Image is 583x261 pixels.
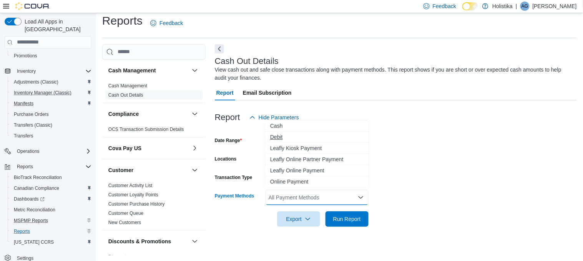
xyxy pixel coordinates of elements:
a: New Customers [108,220,141,225]
span: Feedback [159,19,183,27]
button: Cash Management [108,67,189,74]
div: Cash Management [102,81,206,103]
span: Customer Purchase History [108,201,165,207]
span: BioTrack Reconciliation [14,174,62,181]
span: AG [522,2,528,11]
button: Reports [2,161,95,172]
button: Run Report [326,211,369,227]
a: Promotions [11,51,40,60]
a: Discounts [108,254,129,259]
label: Locations [215,156,237,162]
button: Canadian Compliance [8,183,95,194]
span: Inventory [14,67,91,76]
a: Transfers (Classic) [11,120,55,130]
button: Next [215,44,224,54]
button: Transfers [8,130,95,141]
span: Canadian Compliance [11,184,91,193]
span: Online Payment [270,178,364,186]
span: Canadian Compliance [14,185,59,191]
span: Manifests [14,100,33,107]
button: Hide Parameters [246,110,302,125]
span: Reports [17,164,33,170]
span: Discounts [108,254,129,260]
a: Customer Purchase History [108,201,165,207]
button: Reports [8,226,95,237]
h3: Discounts & Promotions [108,238,171,245]
label: Transaction Type [215,174,252,181]
div: Choose from the following options [266,120,369,187]
p: [PERSON_NAME] [533,2,577,11]
span: Load All Apps in [GEOGRAPHIC_DATA] [22,18,91,33]
span: Debit [270,133,364,141]
span: BioTrack Reconciliation [11,173,91,182]
a: Feedback [147,15,186,31]
span: Transfers (Classic) [11,120,91,130]
p: Holistika [492,2,513,11]
a: Customer Loyalty Points [108,192,158,197]
span: Cash Management [108,83,147,89]
span: Inventory Manager (Classic) [11,88,91,97]
span: Leafly Online Partner Payment [270,156,364,163]
button: Online Payment [266,176,369,187]
span: Hide Parameters [259,114,299,121]
button: Compliance [108,110,189,118]
span: Purchase Orders [11,110,91,119]
input: Dark Mode [462,2,478,10]
span: Run Report [333,215,361,223]
a: Manifests [11,99,37,108]
button: Export [277,211,320,227]
span: Adjustments (Classic) [11,77,91,87]
button: Cova Pay US [108,144,189,152]
button: Compliance [190,109,199,119]
a: BioTrack Reconciliation [11,173,65,182]
button: MSPMP Reports [8,215,95,226]
button: Promotions [8,50,95,61]
a: Reports [11,227,33,236]
span: Customer Loyalty Points [108,192,158,198]
img: Cova [15,2,50,10]
h3: Cash Management [108,67,156,74]
span: Purchase Orders [14,111,49,117]
a: Inventory Manager (Classic) [11,88,75,97]
button: Cash Management [190,66,199,75]
button: Customer [190,166,199,175]
a: [US_STATE] CCRS [11,238,57,247]
button: Leafly Online Payment [266,165,369,176]
span: Dark Mode [462,10,463,11]
span: Email Subscription [243,85,292,100]
span: Operations [14,147,91,156]
button: Inventory Manager (Classic) [8,87,95,98]
span: Promotions [11,51,91,60]
a: OCS Transaction Submission Details [108,127,184,132]
span: Inventory [17,68,36,74]
button: [US_STATE] CCRS [8,237,95,248]
span: Operations [17,148,40,154]
h3: Cova Pay US [108,144,141,152]
span: Reports [11,227,91,236]
span: Customer Queue [108,210,143,216]
span: Report [216,85,234,100]
span: Dashboards [14,196,45,202]
a: MSPMP Reports [11,216,51,225]
button: BioTrack Reconciliation [8,172,95,183]
button: Inventory [2,66,95,77]
button: Leafly Online Partner Payment [266,154,369,165]
a: Cash Out Details [108,92,143,98]
button: Manifests [8,98,95,109]
span: Transfers [14,133,33,139]
span: [US_STATE] CCRS [14,239,54,245]
span: Feedback [433,2,456,10]
button: Discounts & Promotions [190,237,199,246]
div: Compliance [102,125,206,137]
span: Reports [14,228,30,234]
span: Dashboards [11,194,91,204]
a: Dashboards [11,194,48,204]
span: MSPMP Reports [14,217,48,224]
a: Canadian Compliance [11,184,62,193]
span: Promotions [14,53,37,59]
a: Dashboards [8,194,95,204]
button: Purchase Orders [8,109,95,120]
